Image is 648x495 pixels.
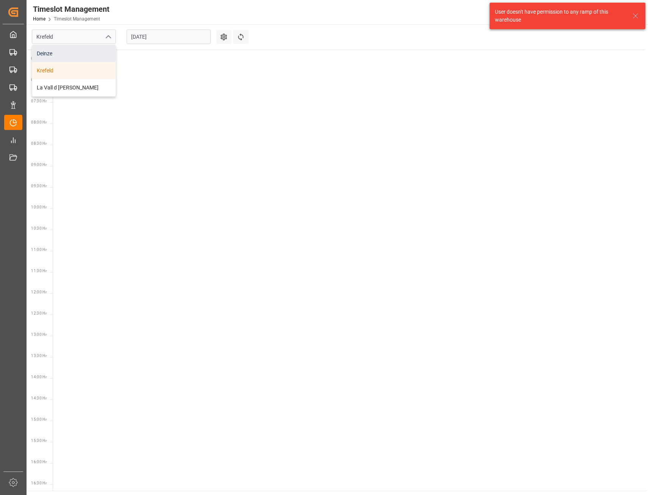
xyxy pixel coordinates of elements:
div: Deinze [32,45,116,62]
input: Type to search/select [32,30,116,44]
span: 15:00 Hr [31,417,47,421]
span: 16:30 Hr [31,481,47,485]
span: 11:00 Hr [31,247,47,252]
span: 11:30 Hr [31,269,47,273]
div: Timeslot Management [33,3,110,15]
span: 16:00 Hr [31,460,47,464]
button: close menu [102,31,113,43]
span: 07:30 Hr [31,99,47,103]
div: User doesn't have permission to any ramp of this warehouse [495,8,625,24]
span: 12:00 Hr [31,290,47,294]
span: 14:00 Hr [31,375,47,379]
span: 07:00 Hr [31,78,47,82]
div: Krefeld [32,62,116,79]
input: DD.MM.YYYY [127,30,211,44]
span: 12:30 Hr [31,311,47,315]
span: 08:30 Hr [31,141,47,146]
span: 08:00 Hr [31,120,47,124]
div: La Vall d [PERSON_NAME] [32,79,116,96]
span: 15:30 Hr [31,439,47,443]
span: 06:30 Hr [31,56,47,61]
span: 10:30 Hr [31,226,47,230]
span: 14:30 Hr [31,396,47,400]
span: 13:00 Hr [31,332,47,337]
a: Home [33,16,45,22]
span: 10:00 Hr [31,205,47,209]
span: 13:30 Hr [31,354,47,358]
span: 09:30 Hr [31,184,47,188]
span: 09:00 Hr [31,163,47,167]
